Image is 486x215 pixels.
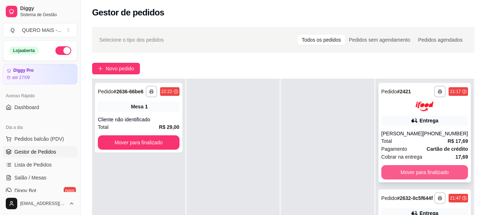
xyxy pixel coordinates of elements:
span: Lista de Pedidos [14,161,52,168]
a: Gestor de Pedidos [3,146,77,158]
div: Loja aberta [9,47,39,55]
span: Pagamento [381,145,407,153]
strong: # 2632-0c5f644f [397,195,433,201]
a: Lista de Pedidos [3,159,77,170]
strong: R$ 29,00 [159,124,180,130]
button: Mover para finalizado [381,165,468,179]
span: Q [9,27,16,34]
span: Pedido [98,89,114,94]
div: Acesso Rápido [3,90,77,102]
strong: 17,69 [455,154,468,160]
span: Dashboard [14,104,39,111]
div: Entrega [419,117,438,124]
strong: Cartão de crédito [427,146,468,152]
span: Diggy [20,5,74,12]
button: Pedidos balcão (PDV) [3,133,77,145]
div: [PHONE_NUMBER] [423,130,468,137]
button: Select a team [3,23,77,37]
span: Total [98,123,109,131]
div: Todos os pedidos [298,35,345,45]
a: Salão / Mesas [3,172,77,183]
span: Pedido [381,89,397,94]
span: Selecione o tipo dos pedidos [99,36,164,44]
div: [PERSON_NAME] [381,130,423,137]
span: Cobrar na entrega [381,153,422,161]
button: Novo pedido [92,63,140,74]
div: Dia a dia [3,122,77,133]
span: Salão / Mesas [14,174,46,181]
a: Dashboard [3,102,77,113]
span: Mesa [131,103,144,110]
span: plus [98,66,103,71]
article: até 27/09 [12,75,30,80]
button: Mover para finalizado [98,135,180,150]
article: Diggy Pro [13,68,34,73]
div: 21:47 [450,195,461,201]
div: 21:17 [450,89,461,94]
button: Alterar Status [55,46,71,55]
span: Gestor de Pedidos [14,148,56,155]
div: 22:22 [162,89,172,94]
span: Pedido [381,195,397,201]
strong: # 2636-66be6 [114,89,144,94]
div: Pedidos agendados [414,35,467,45]
strong: # 2421 [397,89,411,94]
span: Diggy Bot [14,187,36,194]
div: Pedidos sem agendamento [345,35,414,45]
span: Novo pedido [106,65,134,73]
h2: Gestor de pedidos [92,7,164,18]
div: 1 [145,103,148,110]
strong: R$ 17,69 [448,138,468,144]
img: ifood [415,102,433,111]
div: Cliente não identificado [98,116,180,123]
a: Diggy Proaté 27/09 [3,64,77,84]
div: QUERO MAIS - ... [22,27,62,34]
span: Pedidos balcão (PDV) [14,135,64,142]
span: Sistema de Gestão [20,12,74,18]
a: Diggy Botnovo [3,185,77,196]
a: DiggySistema de Gestão [3,3,77,20]
button: [EMAIL_ADDRESS][DOMAIN_NAME] [3,195,77,212]
span: Total [381,137,392,145]
span: [EMAIL_ADDRESS][DOMAIN_NAME] [20,201,66,206]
